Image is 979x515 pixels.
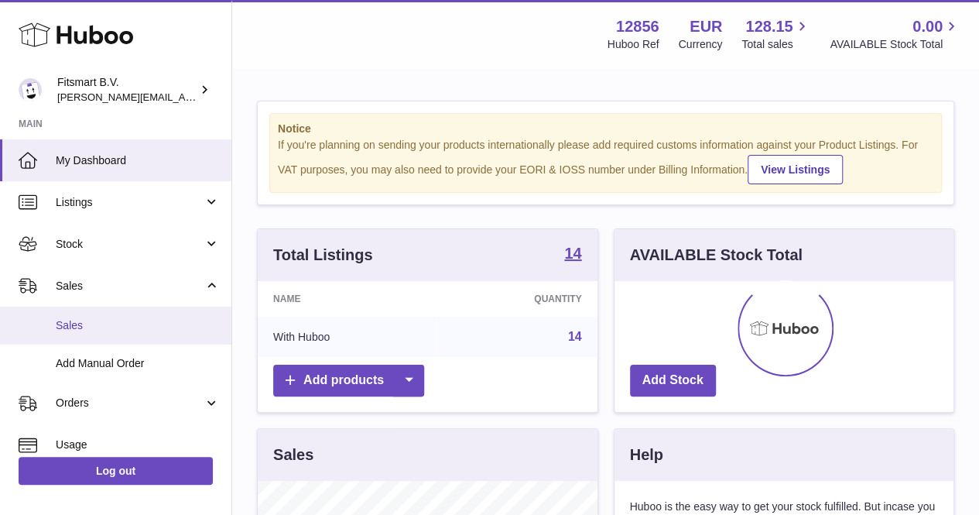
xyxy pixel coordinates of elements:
[56,237,204,252] span: Stock
[56,438,220,452] span: Usage
[19,457,213,485] a: Log out
[273,445,313,465] h3: Sales
[741,37,810,52] span: Total sales
[273,245,373,266] h3: Total Listings
[690,16,722,37] strong: EUR
[278,138,933,184] div: If you're planning on sending your products internationally please add required customs informati...
[745,16,792,37] span: 128.15
[56,195,204,210] span: Listings
[830,16,960,52] a: 0.00 AVAILABLE Stock Total
[273,365,424,397] a: Add products
[679,37,723,52] div: Currency
[564,245,581,264] a: 14
[830,37,960,52] span: AVAILABLE Stock Total
[568,330,582,343] a: 14
[278,122,933,136] strong: Notice
[56,153,220,168] span: My Dashboard
[56,318,220,333] span: Sales
[57,91,310,103] span: [PERSON_NAME][EMAIL_ADDRESS][DOMAIN_NAME]
[258,317,436,357] td: With Huboo
[912,16,943,37] span: 0.00
[56,356,220,371] span: Add Manual Order
[630,365,716,397] a: Add Stock
[436,281,597,317] th: Quantity
[57,75,197,105] div: Fitsmart B.V.
[564,245,581,261] strong: 14
[608,37,659,52] div: Huboo Ref
[741,16,810,52] a: 128.15 Total sales
[630,445,663,465] h3: Help
[19,78,42,101] img: jonathan@leaderoo.com
[748,155,843,184] a: View Listings
[616,16,659,37] strong: 12856
[630,245,803,266] h3: AVAILABLE Stock Total
[56,396,204,410] span: Orders
[56,279,204,294] span: Sales
[258,281,436,317] th: Name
